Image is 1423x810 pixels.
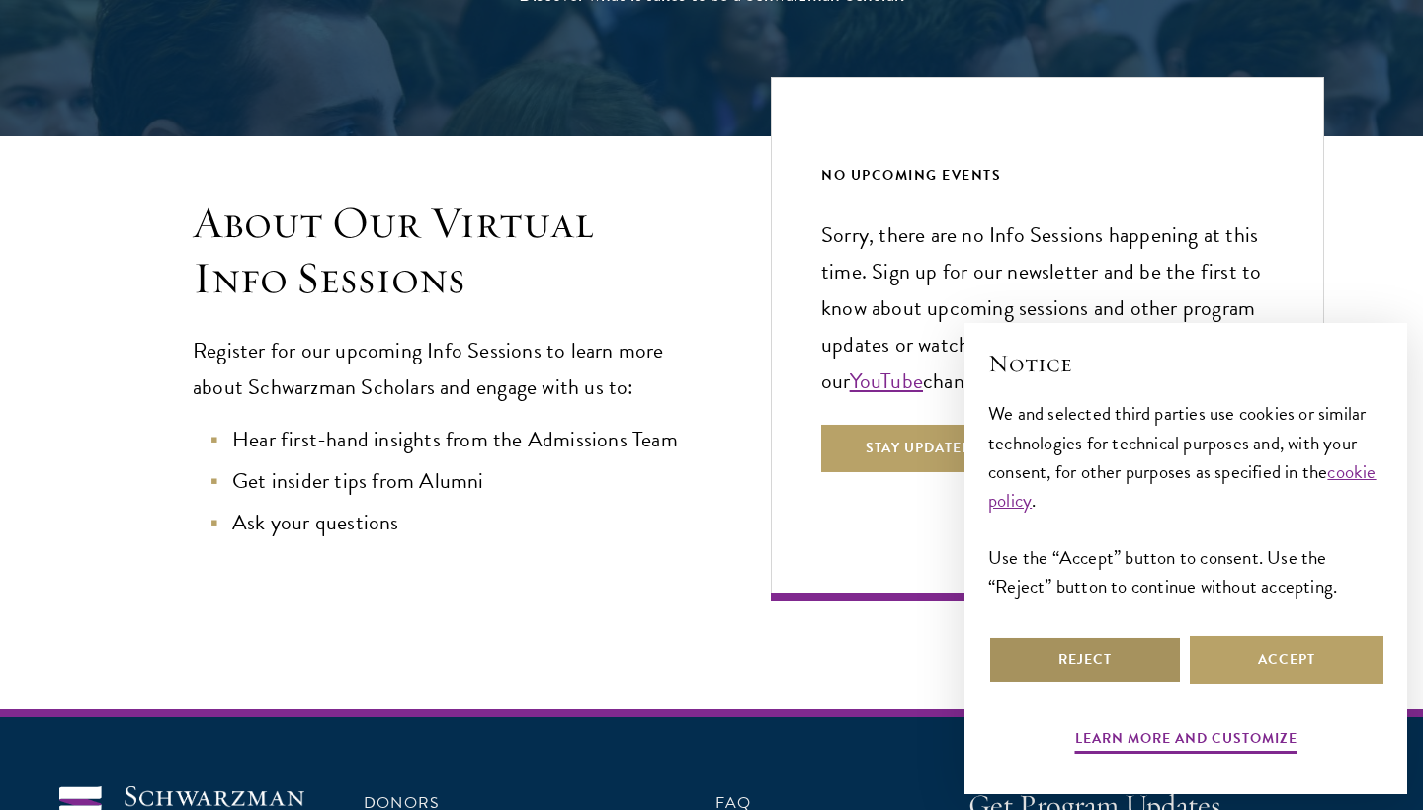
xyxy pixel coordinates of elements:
[212,505,692,541] li: Ask your questions
[988,399,1383,600] div: We and selected third parties use cookies or similar technologies for technical purposes and, wit...
[1190,636,1383,684] button: Accept
[988,347,1383,380] h2: Notice
[850,364,923,397] a: YouTube
[988,457,1377,515] a: cookie policy
[193,333,692,406] p: Register for our upcoming Info Sessions to learn more about Schwarzman Scholars and engage with u...
[1075,726,1297,757] button: Learn more and customize
[988,636,1182,684] button: Reject
[212,463,692,500] li: Get insider tips from Alumni
[821,425,1017,472] button: Stay Updated
[193,196,692,306] h3: About Our Virtual Info Sessions
[212,422,692,458] li: Hear first-hand insights from the Admissions Team
[821,217,1274,400] p: Sorry, there are no Info Sessions happening at this time. Sign up for our newsletter and be the f...
[821,163,1274,188] div: NO UPCOMING EVENTS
